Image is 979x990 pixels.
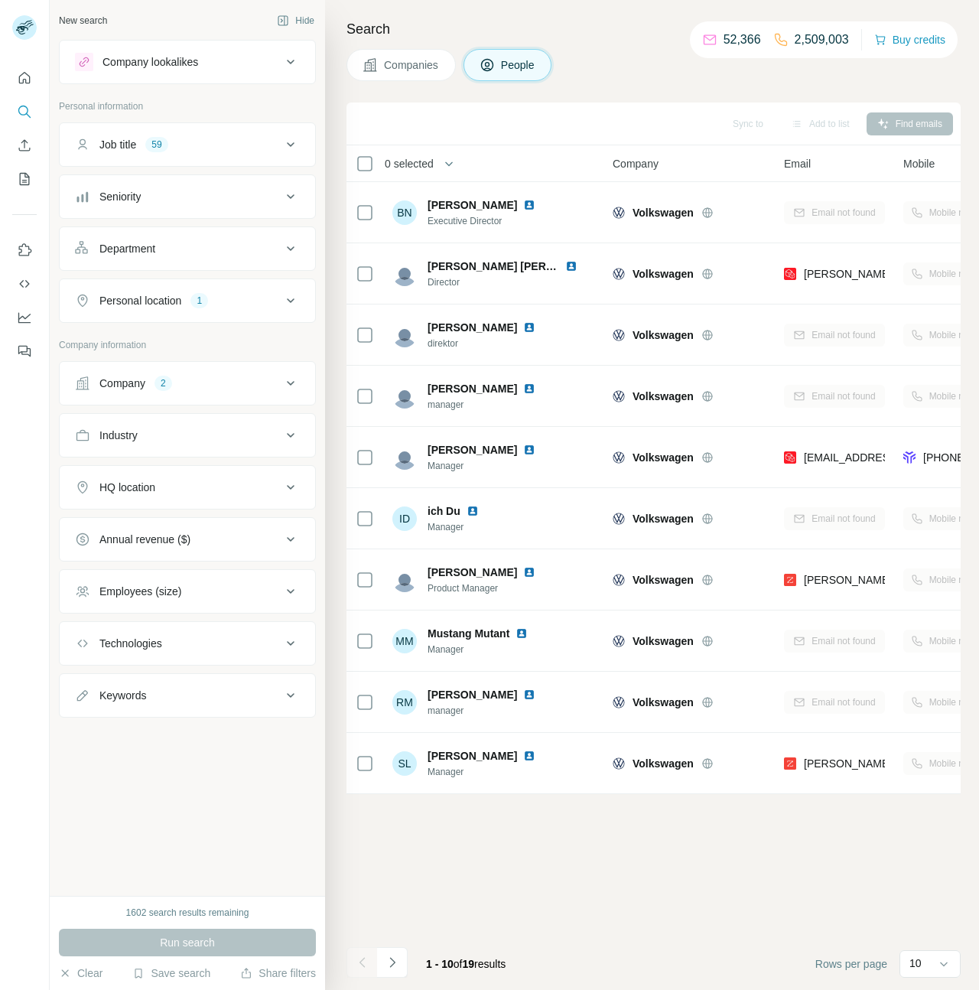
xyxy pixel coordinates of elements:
img: LinkedIn logo [565,260,577,272]
button: Keywords [60,677,315,714]
button: Personal location1 [60,282,315,319]
button: Enrich CSV [12,132,37,159]
span: [PERSON_NAME] [428,320,517,335]
button: Buy credits [874,29,945,50]
img: Logo of Volkswagen [613,390,625,402]
div: MM [392,629,417,653]
button: Job title59 [60,126,315,163]
span: of [454,958,463,970]
div: Employees (size) [99,584,181,599]
span: Rows per page [815,956,887,972]
span: Company [613,156,659,171]
div: Personal location [99,293,181,308]
div: Keywords [99,688,146,703]
button: Share filters [240,966,316,981]
div: 1602 search results remaining [126,906,249,920]
span: Volkswagen [633,511,694,526]
div: SL [392,751,417,776]
span: results [426,958,506,970]
button: Quick start [12,64,37,92]
img: Logo of Volkswagen [613,268,625,280]
img: Logo of Volkswagen [613,207,625,219]
span: Mustang Mutant [428,626,509,641]
span: Email [784,156,811,171]
span: [PERSON_NAME] [428,748,517,764]
span: Manager [428,765,554,779]
button: Dashboard [12,304,37,331]
span: 19 [463,958,475,970]
img: Logo of Volkswagen [613,635,625,647]
img: Logo of Volkswagen [613,696,625,708]
img: Avatar [392,384,417,409]
span: Volkswagen [633,633,694,649]
span: [PERSON_NAME] [428,565,517,580]
img: provider zoominfo logo [784,572,796,588]
span: Product Manager [428,581,554,595]
span: [PERSON_NAME] [428,381,517,396]
span: [PERSON_NAME] [428,687,517,702]
img: LinkedIn logo [523,750,535,762]
span: 1 - 10 [426,958,454,970]
img: Logo of Volkswagen [613,329,625,341]
span: Volkswagen [633,389,694,404]
button: Navigate to next page [377,947,408,978]
button: Employees (size) [60,573,315,610]
span: direktor [428,337,554,350]
div: Department [99,241,155,256]
p: 2,509,003 [795,31,849,49]
button: Annual revenue ($) [60,521,315,558]
img: LinkedIn logo [516,627,528,640]
div: Industry [99,428,138,443]
span: Director [428,275,596,289]
p: Company information [59,338,316,352]
span: 0 selected [385,156,434,171]
img: provider forager logo [903,450,916,465]
img: Logo of Volkswagen [613,451,625,464]
p: 10 [909,956,922,971]
span: ich Du [428,503,460,519]
img: LinkedIn logo [523,689,535,701]
div: Company lookalikes [102,54,198,70]
span: Volkswagen [633,266,694,282]
img: Logo of Volkswagen [613,757,625,770]
h4: Search [346,18,961,40]
span: Executive Director [428,214,554,228]
img: Logo of Volkswagen [613,574,625,586]
span: Manager [428,643,546,656]
span: Mobile [903,156,935,171]
div: HQ location [99,480,155,495]
span: Companies [384,57,440,73]
div: Technologies [99,636,162,651]
button: Use Surfe on LinkedIn [12,236,37,264]
span: Volkswagen [633,695,694,710]
div: Job title [99,137,136,152]
div: 1 [190,294,208,308]
div: 2 [154,376,172,390]
span: Volkswagen [633,756,694,771]
span: Volkswagen [633,205,694,220]
button: Clear [59,966,102,981]
div: 59 [145,138,168,151]
button: My lists [12,165,37,193]
button: Industry [60,417,315,454]
div: ID [392,506,417,531]
span: [PERSON_NAME] [428,197,517,213]
span: Volkswagen [633,327,694,343]
img: Logo of Volkswagen [613,513,625,525]
img: provider prospeo logo [784,266,796,282]
button: Company lookalikes [60,44,315,80]
span: People [501,57,536,73]
img: Avatar [392,323,417,347]
span: Manager [428,520,497,534]
p: 52,366 [724,31,761,49]
button: Department [60,230,315,267]
img: Avatar [392,445,417,470]
button: HQ location [60,469,315,506]
div: New search [59,14,107,28]
button: Hide [266,9,325,32]
div: Annual revenue ($) [99,532,190,547]
div: BN [392,200,417,225]
span: manager [428,704,554,718]
img: LinkedIn logo [523,566,535,578]
span: [PERSON_NAME] [PERSON_NAME] [428,260,610,272]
